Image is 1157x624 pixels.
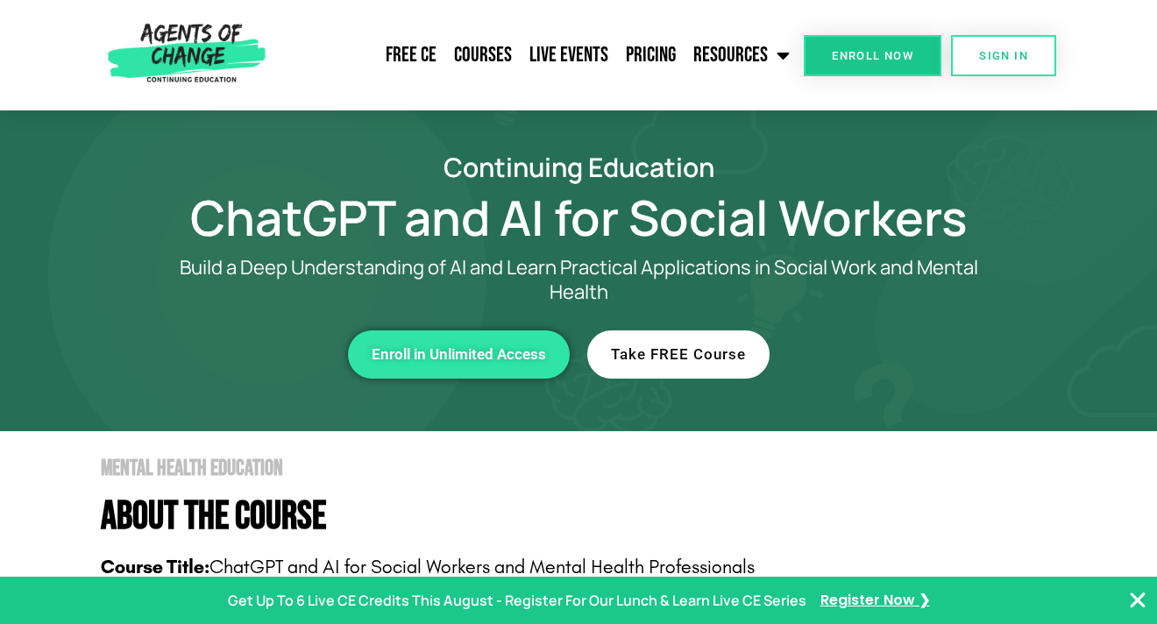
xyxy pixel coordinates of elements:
[521,33,617,77] a: Live Events
[979,50,1028,61] span: SIGN IN
[273,33,799,77] nav: Menu
[832,50,913,61] span: Enroll Now
[611,347,746,362] span: Take FREE Course
[101,457,1078,479] h2: Mental Health Education
[685,33,799,77] a: Resources
[445,33,521,77] a: Courses
[587,330,770,379] a: Take FREE Course
[79,154,1078,180] h2: Continuing Education
[228,588,806,613] p: Get Up To 6 Live CE Credits This August - Register For Our Lunch & Learn Live CE Series
[372,347,546,362] span: Enroll in Unlimited Access
[101,554,1078,581] p: ChatGPT and AI for Social Workers and Mental Health Professionals
[377,33,445,77] a: Free CE
[804,35,941,76] a: Enroll Now
[820,588,930,613] a: Register Now ❯
[951,35,1056,76] a: SIGN IN
[348,330,570,379] a: Enroll in Unlimited Access
[101,497,1078,536] h4: About The Course
[149,255,1008,304] p: Build a Deep Understanding of AI and Learn Practical Applications in Social Work and Mental Health
[79,197,1078,238] h1: ChatGPT and AI for Social Workers
[617,33,685,77] a: Pricing
[101,556,209,578] b: Course Title:
[1127,590,1148,611] button: Close Banner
